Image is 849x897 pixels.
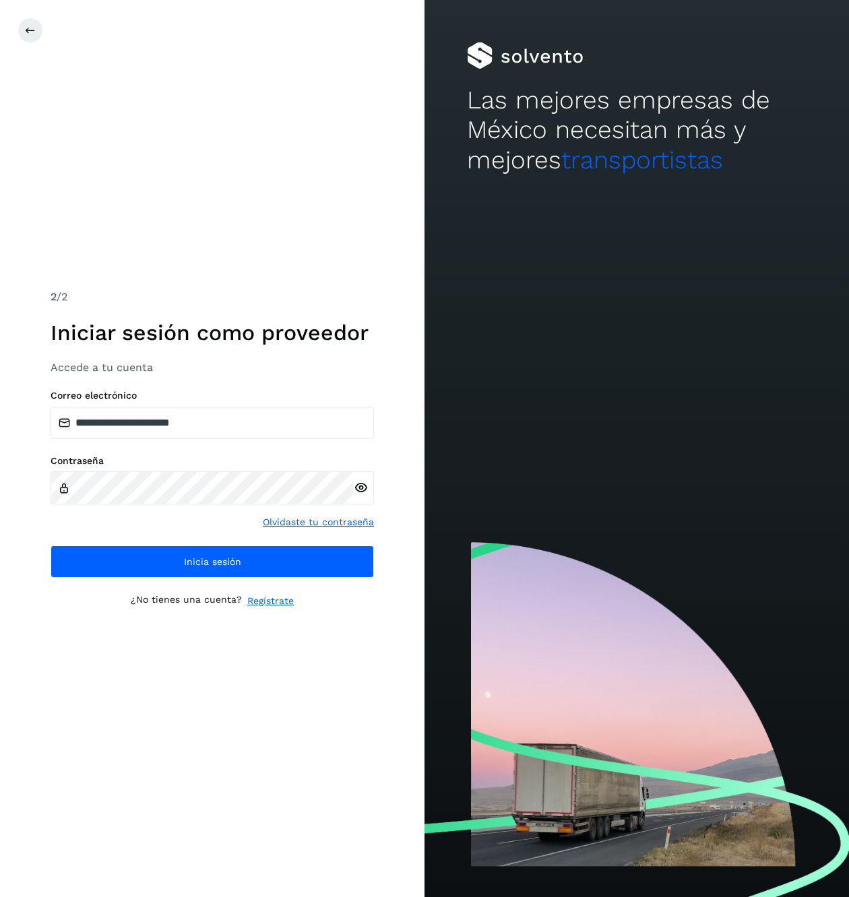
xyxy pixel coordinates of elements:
[51,289,374,305] div: /2
[467,86,807,175] h2: Las mejores empresas de México necesitan más y mejores
[51,361,374,374] h3: Accede a tu cuenta
[51,320,374,345] h1: Iniciar sesión como proveedor
[184,557,241,566] span: Inicia sesión
[51,455,374,467] label: Contraseña
[131,594,242,608] p: ¿No tienes una cuenta?
[247,594,294,608] a: Regístrate
[263,515,374,529] a: Olvidaste tu contraseña
[51,390,374,401] label: Correo electrónico
[51,290,57,303] span: 2
[51,545,374,578] button: Inicia sesión
[561,145,723,174] span: transportistas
